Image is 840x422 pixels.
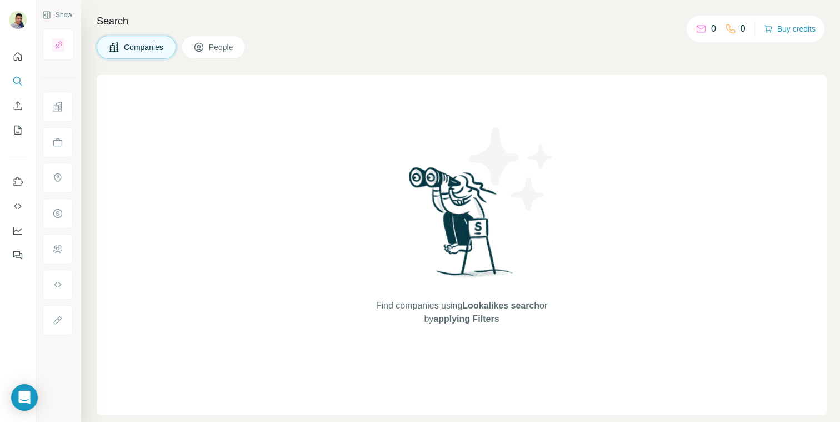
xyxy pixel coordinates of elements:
img: Avatar [9,11,27,29]
button: Quick start [9,47,27,67]
button: Use Surfe API [9,196,27,216]
button: Buy credits [764,21,816,37]
p: 0 [741,22,746,36]
p: 0 [711,22,716,36]
button: Search [9,71,27,91]
div: Open Intercom Messenger [11,384,38,411]
button: Show [34,7,80,23]
button: Use Surfe on LinkedIn [9,172,27,192]
h4: Search [97,13,827,29]
button: Enrich CSV [9,96,27,116]
img: Surfe Illustration - Woman searching with binoculars [404,164,519,288]
button: My lists [9,120,27,140]
span: applying Filters [433,314,499,324]
span: Lookalikes search [462,301,539,310]
span: Find companies using or by [373,299,551,326]
span: Companies [124,42,164,53]
button: Dashboard [9,221,27,241]
img: Surfe Illustration - Stars [462,119,562,219]
button: Feedback [9,245,27,265]
span: People [209,42,234,53]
